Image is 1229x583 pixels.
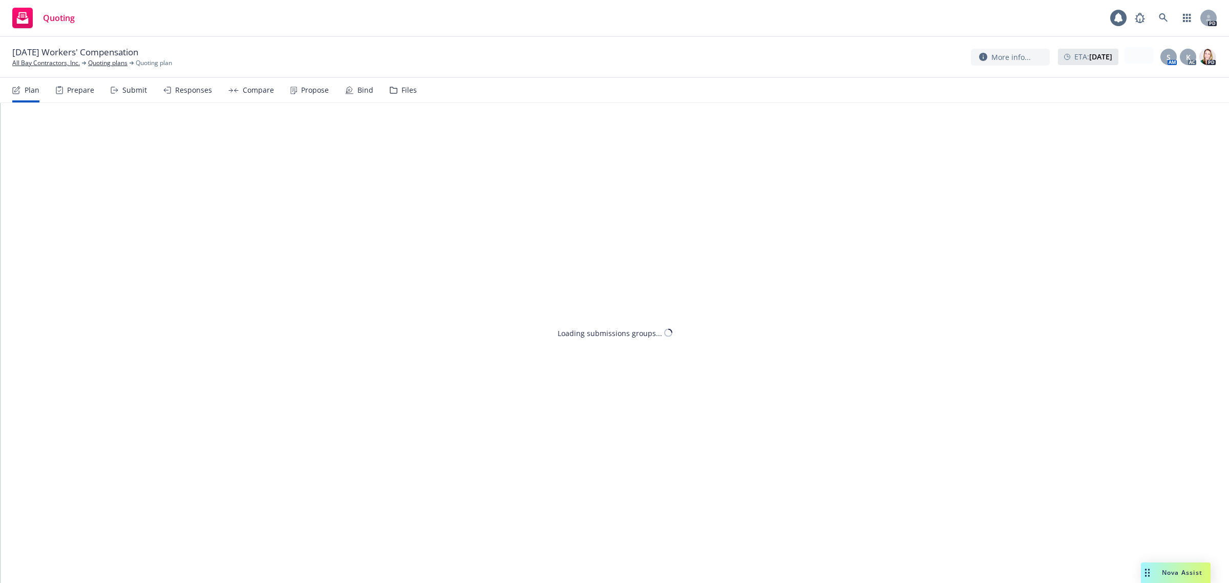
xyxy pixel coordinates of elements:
[175,86,212,94] div: Responses
[136,58,172,68] span: Quoting plan
[43,14,75,22] span: Quoting
[1141,563,1154,583] div: Drag to move
[1130,8,1150,28] a: Report a Bug
[1199,49,1216,65] img: photo
[88,58,128,68] a: Quoting plans
[1186,52,1191,63] span: K
[1177,8,1197,28] a: Switch app
[1074,51,1112,62] span: ETA :
[8,4,79,32] a: Quoting
[1089,52,1112,61] strong: [DATE]
[991,52,1031,63] span: More info...
[12,58,80,68] a: All Bay Contractors, Inc.
[357,86,373,94] div: Bind
[25,86,39,94] div: Plan
[1162,568,1202,577] span: Nova Assist
[971,49,1050,66] button: More info...
[122,86,147,94] div: Submit
[12,46,138,58] span: [DATE] Workers' Compensation
[401,86,417,94] div: Files
[1167,52,1171,63] span: S
[67,86,94,94] div: Prepare
[1153,8,1174,28] a: Search
[301,86,329,94] div: Propose
[558,327,662,338] div: Loading submissions groups...
[243,86,274,94] div: Compare
[1141,563,1211,583] button: Nova Assist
